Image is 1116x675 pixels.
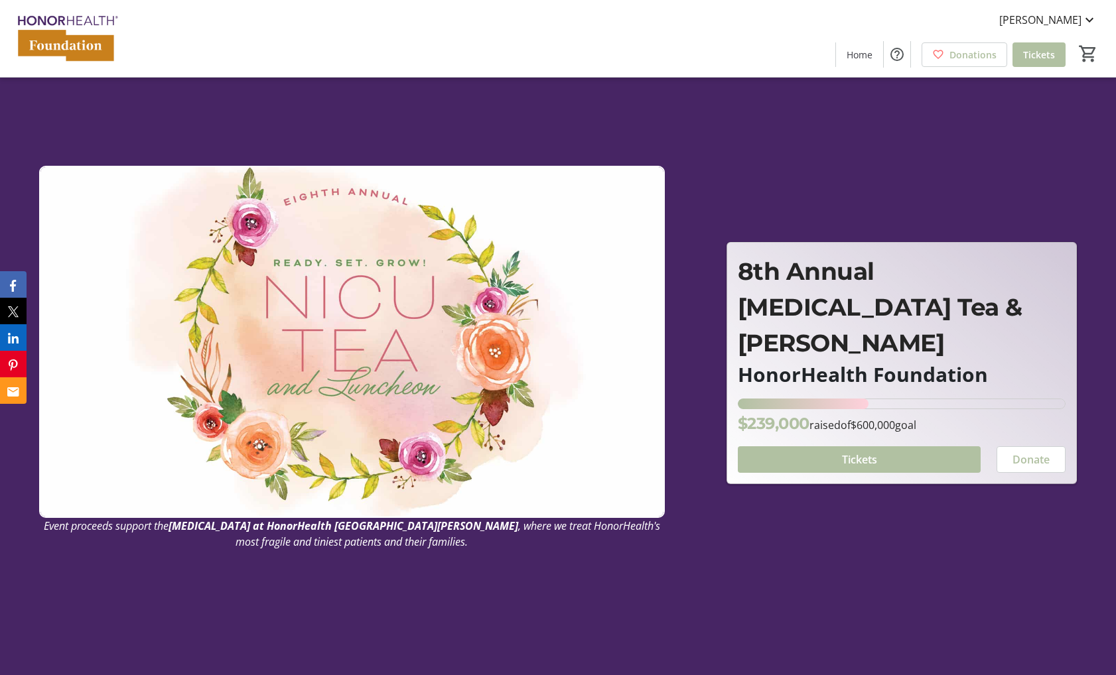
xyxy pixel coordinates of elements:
[738,414,809,433] span: $239,000
[999,12,1081,28] span: [PERSON_NAME]
[851,418,895,432] span: $600,000
[922,42,1007,67] a: Donations
[738,289,1066,361] p: [MEDICAL_DATA] Tea & [PERSON_NAME]
[884,41,910,68] button: Help
[989,9,1108,31] button: [PERSON_NAME]
[738,399,1066,409] div: 39.83333333333333% of fundraising goal reached
[738,412,916,436] p: raised of goal
[842,452,877,467] span: Tickets
[836,42,883,67] a: Home
[39,166,665,517] img: Campaign CTA Media Photo
[1023,48,1055,62] span: Tickets
[1012,452,1050,467] span: Donate
[236,519,660,549] em: , where we treat HonorHealth's most fragile and tiniest patients and their families.
[847,48,872,62] span: Home
[1076,42,1100,66] button: Cart
[949,48,997,62] span: Donations
[169,519,518,533] em: [MEDICAL_DATA] at HonorHealth [GEOGRAPHIC_DATA][PERSON_NAME]
[738,446,981,473] button: Tickets
[738,253,1066,289] p: 8th Annual
[44,519,169,533] em: Event proceeds support the
[1012,42,1066,67] a: Tickets
[738,361,988,388] strong: HonorHealth Foundation
[8,5,126,72] img: HonorHealth Foundation's Logo
[997,446,1066,473] button: Donate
